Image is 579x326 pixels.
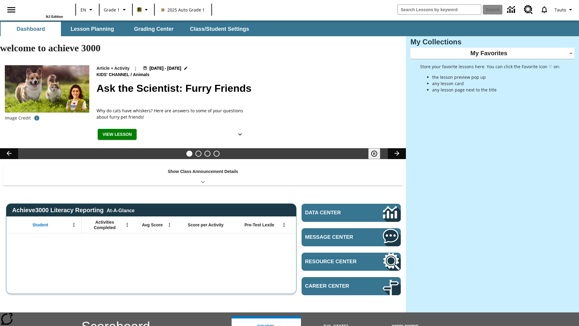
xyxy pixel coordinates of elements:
span: Pre-Test Lexile [245,222,274,228]
p: Show Class Announcement Details [168,168,238,175]
button: Slide 4 Remembering Justice O'Connor [214,151,220,157]
li: any lesson page next to the title [432,87,560,93]
button: Grading Center [124,22,184,36]
button: Open Menu [69,220,78,229]
button: View Lesson [98,129,137,140]
button: Grade: Grade 1, Select a grade [101,4,130,15]
p: Image Credit [5,115,31,121]
button: Pause [368,148,380,159]
span: Grade 1 [104,7,120,13]
button: Dashboard [1,22,61,36]
span: Resource Center [305,259,365,265]
span: Kids' Channel [96,72,131,78]
button: Class/Student Settings [185,22,254,36]
div: Why do cats have whiskers? Here are answers to some of your questions about furry pet friends! [96,107,247,120]
button: Lesson Planning [62,22,122,36]
button: Open side menu [2,1,20,19]
a: Data Center [302,204,401,222]
div: My Favorites [410,48,574,59]
span: 2025 Auto Grade 1 [161,7,205,13]
button: Open Menu [165,220,174,229]
span: Avg Score [142,222,163,228]
span: Achieve3000 Literacy Reporting [12,207,134,214]
a: Notifications [536,2,552,18]
span: Activities Completed [85,219,125,230]
span: Student [33,222,48,228]
input: search field [398,5,481,14]
span: EN [81,7,86,13]
button: Slide 1 Ask the Scientist: Furry Friends [186,151,192,157]
div: Show Class Announcement Details [3,165,403,186]
div: Pause [368,148,386,159]
span: Animals [133,72,150,78]
div: Home [24,2,63,18]
li: any lesson card [432,80,560,87]
button: Lesson carousel, Next [388,148,406,159]
p: Article + Activity [96,65,130,72]
a: Resource Center, Will open in new tab [520,2,536,18]
span: NJ Edition [46,15,63,18]
span: / [131,72,132,77]
button: Show Details [234,129,246,140]
img: Avatar of the scientist with a cat and dog standing in a grassy field in the background [5,65,89,113]
button: Slide 2 Cars of the Future? [195,151,201,157]
a: Career Center [302,277,401,295]
div: At-A-Glance [107,207,134,213]
button: Open Menu [123,220,132,229]
span: Tauto [555,7,566,13]
button: Boost Class color is light brown. Change class color [134,4,152,15]
button: Language: EN, Select a language [78,4,97,15]
span: [DATE] - [DATE] [150,65,181,72]
button: Profile/Settings [552,4,577,15]
h3: My Collections [410,38,574,46]
a: Message Center [302,228,401,246]
span: B [138,6,141,13]
li: the lesson preview pop up [432,74,560,80]
a: Resource Center, Will open in new tab [302,253,401,271]
a: Home [24,3,63,15]
a: Data Center [504,2,520,18]
button: Credit: background: Nataba/iStock/Getty Images Plus inset: Janos Jantner [31,113,43,123]
button: Open Menu [280,220,289,229]
span: Message Center [305,234,365,240]
span: | [134,65,137,72]
h2: Ask the Scientist: Furry Friends [96,81,399,96]
button: Jul 11 - Oct 31 Choose Dates [142,65,189,72]
span: Score per Activity [188,222,224,228]
span: Career Center [305,283,365,289]
span: Data Center [305,210,362,216]
button: Slide 3 Pre-release lesson [204,151,210,157]
p: Store your favorite lessons here. You can click the Favorite icon ♡ on: [420,63,560,70]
